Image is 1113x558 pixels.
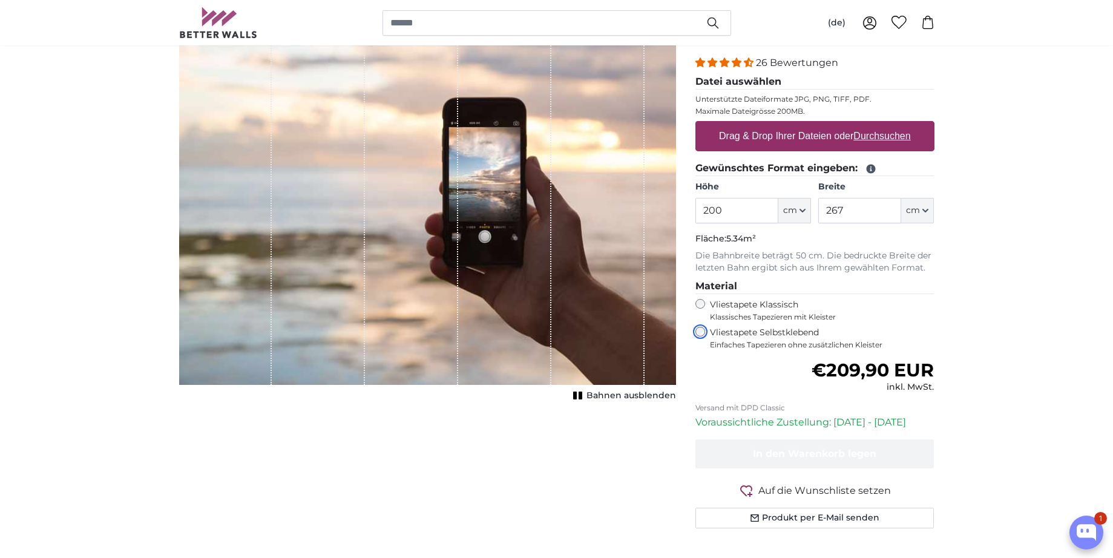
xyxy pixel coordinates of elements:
span: Einfaches Tapezieren ohne zusätzlichen Kleister [710,340,934,350]
label: Vliestapete Klassisch [710,299,924,322]
legend: Gewünschtes Format eingeben: [695,161,934,176]
span: 5.34m² [726,233,756,244]
label: Vliestapete Selbstklebend [710,327,934,350]
u: Durchsuchen [853,131,910,141]
label: Drag & Drop Ihrer Dateien oder [714,124,916,148]
button: Auf die Wunschliste setzen [695,483,934,498]
legend: Material [695,279,934,294]
span: Bahnen ausblenden [586,390,676,402]
button: Open chatbox [1069,516,1103,550]
button: Bahnen ausblenden [570,387,676,404]
button: cm [778,198,811,223]
span: In den Warenkorb legen [753,448,876,459]
label: Höhe [695,181,811,193]
button: cm [901,198,934,223]
p: Fläche: [695,233,934,245]
button: (de) [818,12,855,34]
span: Klassisches Tapezieren mit Kleister [710,312,924,322]
span: 26 Bewertungen [756,57,838,68]
legend: Datei auswählen [695,74,934,90]
p: Die Bahnbreite beträgt 50 cm. Die bedruckte Breite der letzten Bahn ergibt sich aus Ihrem gewählt... [695,250,934,274]
span: Auf die Wunschliste setzen [758,484,891,498]
div: 1 of 1 [179,12,676,404]
span: cm [906,205,920,217]
img: Betterwalls [179,7,258,38]
span: 4.54 stars [695,57,756,68]
div: 1 [1094,512,1107,525]
span: €209,90 EUR [812,359,934,381]
p: Versand mit DPD Classic [695,403,934,413]
button: Produkt per E-Mail senden [695,508,934,528]
button: In den Warenkorb legen [695,439,934,468]
div: inkl. MwSt. [812,381,934,393]
p: Voraussichtliche Zustellung: [DATE] - [DATE] [695,415,934,430]
p: Unterstützte Dateiformate JPG, PNG, TIFF, PDF. [695,94,934,104]
label: Breite [818,181,934,193]
span: cm [783,205,797,217]
p: Maximale Dateigrösse 200MB. [695,107,934,116]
